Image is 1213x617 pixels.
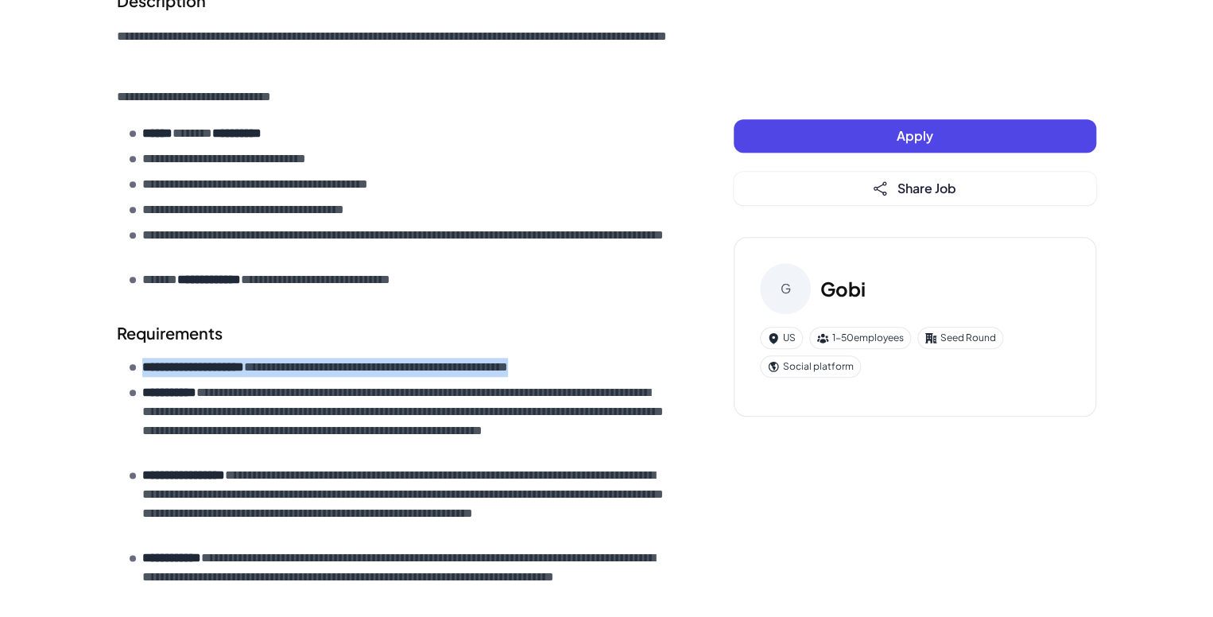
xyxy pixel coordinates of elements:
[917,327,1003,349] div: Seed Round
[734,119,1096,153] button: Apply
[117,321,670,345] h2: Requirements
[809,327,911,349] div: 1-50 employees
[760,263,811,314] div: G
[734,172,1096,205] button: Share Job
[820,274,866,303] h3: Gobi
[760,327,803,349] div: US
[897,127,933,144] span: Apply
[760,355,861,378] div: Social platform
[897,180,956,196] span: Share Job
